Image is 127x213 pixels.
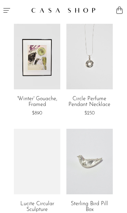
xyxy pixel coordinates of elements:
a: 'Winter' Gouache, Framed [14,96,60,108]
span: $250 [84,111,95,116]
a: Circle Perfume Pendant Necklace [66,96,113,108]
a: Lucite Circular Sculpture [14,201,60,213]
span: $890 [32,111,42,116]
a: Sterling Bird Pill Box [66,201,113,213]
